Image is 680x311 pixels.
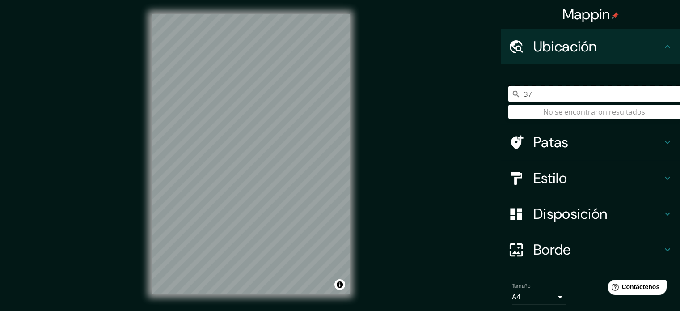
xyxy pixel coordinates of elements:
font: Ubicación [533,37,597,56]
div: Ubicación [501,29,680,64]
img: pin-icon.png [612,12,619,19]
div: A4 [512,290,566,304]
div: Disposición [501,196,680,232]
font: Estilo [533,169,567,187]
font: A4 [512,292,521,302]
font: Patas [533,133,569,152]
font: Mappin [562,5,610,24]
div: Estilo [501,160,680,196]
button: Activar o desactivar atribución [334,279,345,290]
input: Elige tu ciudad o zona [508,86,680,102]
canvas: Mapa [152,14,350,294]
font: Disposición [533,204,607,223]
font: Borde [533,240,571,259]
div: Borde [501,232,680,268]
font: No se encontraron resultados [543,107,645,117]
font: Tamaño [512,282,530,290]
iframe: Lanzador de widgets de ayuda [600,276,670,301]
div: Patas [501,124,680,160]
